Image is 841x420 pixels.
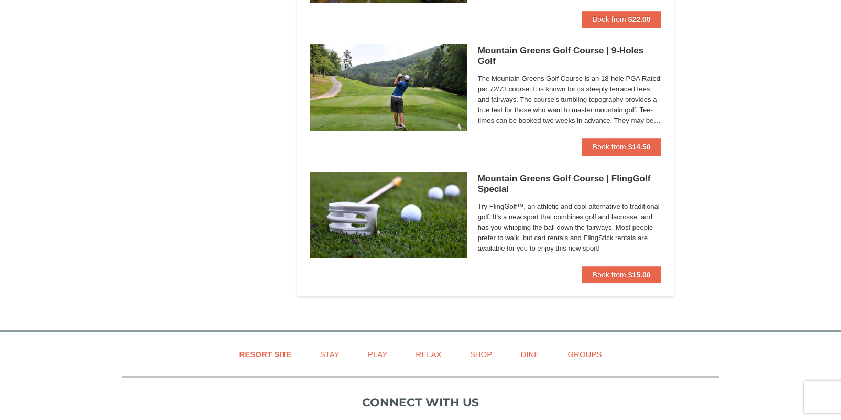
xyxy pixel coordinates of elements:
span: The Mountain Greens Golf Course is an 18-hole PGA Rated par 72/73 course. It is known for its ste... [478,73,661,126]
a: Relax [402,342,454,366]
p: Connect with us [122,394,719,411]
span: Book from [593,271,626,279]
span: Try FlingGolf™, an athletic and cool alternative to traditional golf. It's a new sport that combi... [478,201,661,254]
button: Book from $22.00 [582,11,661,28]
a: Dine [507,342,552,366]
strong: $22.00 [628,15,651,24]
a: Play [355,342,400,366]
a: Resort Site [226,342,305,366]
strong: $14.50 [628,143,651,151]
img: 6619888-12-785018d3.jpg [310,172,467,258]
button: Book from $15.00 [582,266,661,283]
img: 6619888-35-9ba36b64.jpg [310,44,467,130]
span: Book from [593,143,626,151]
button: Book from $14.50 [582,138,661,155]
h5: Mountain Greens Golf Course | FlingGolf Special [478,174,661,195]
h5: Mountain Greens Golf Course | 9-Holes Golf [478,46,661,67]
a: Groups [554,342,615,366]
strong: $15.00 [628,271,651,279]
a: Shop [457,342,506,366]
a: Stay [307,342,353,366]
span: Book from [593,15,626,24]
